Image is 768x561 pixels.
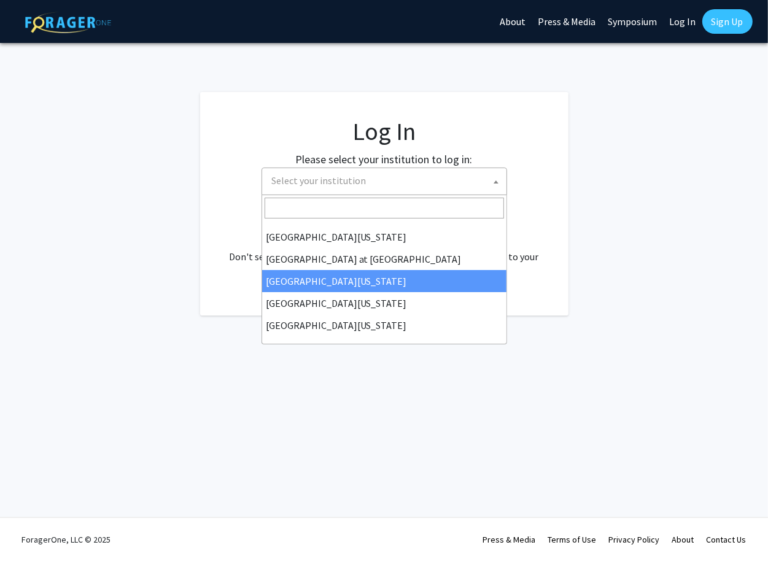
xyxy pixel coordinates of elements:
h1: Log In [225,117,544,146]
iframe: Chat [9,506,52,552]
label: Please select your institution to log in: [296,151,473,168]
span: Select your institution [267,168,506,193]
li: [GEOGRAPHIC_DATA][US_STATE] [262,292,506,314]
li: [GEOGRAPHIC_DATA] at [GEOGRAPHIC_DATA] [262,248,506,270]
span: Select your institution [272,174,367,187]
input: Search [265,198,504,219]
li: [GEOGRAPHIC_DATA][US_STATE] [262,314,506,336]
a: Contact Us [707,534,747,545]
a: About [672,534,694,545]
li: [GEOGRAPHIC_DATA][US_STATE] [262,226,506,248]
span: Select your institution [262,168,507,195]
a: Press & Media [483,534,536,545]
div: No account? . Don't see your institution? about bringing ForagerOne to your institution. [225,220,544,279]
a: Privacy Policy [609,534,660,545]
a: Terms of Use [548,534,597,545]
div: ForagerOne, LLC © 2025 [22,518,111,561]
li: [PERSON_NAME][GEOGRAPHIC_DATA] [262,336,506,358]
img: ForagerOne Logo [25,12,111,33]
li: [GEOGRAPHIC_DATA][US_STATE] [262,270,506,292]
a: Sign Up [702,9,753,34]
